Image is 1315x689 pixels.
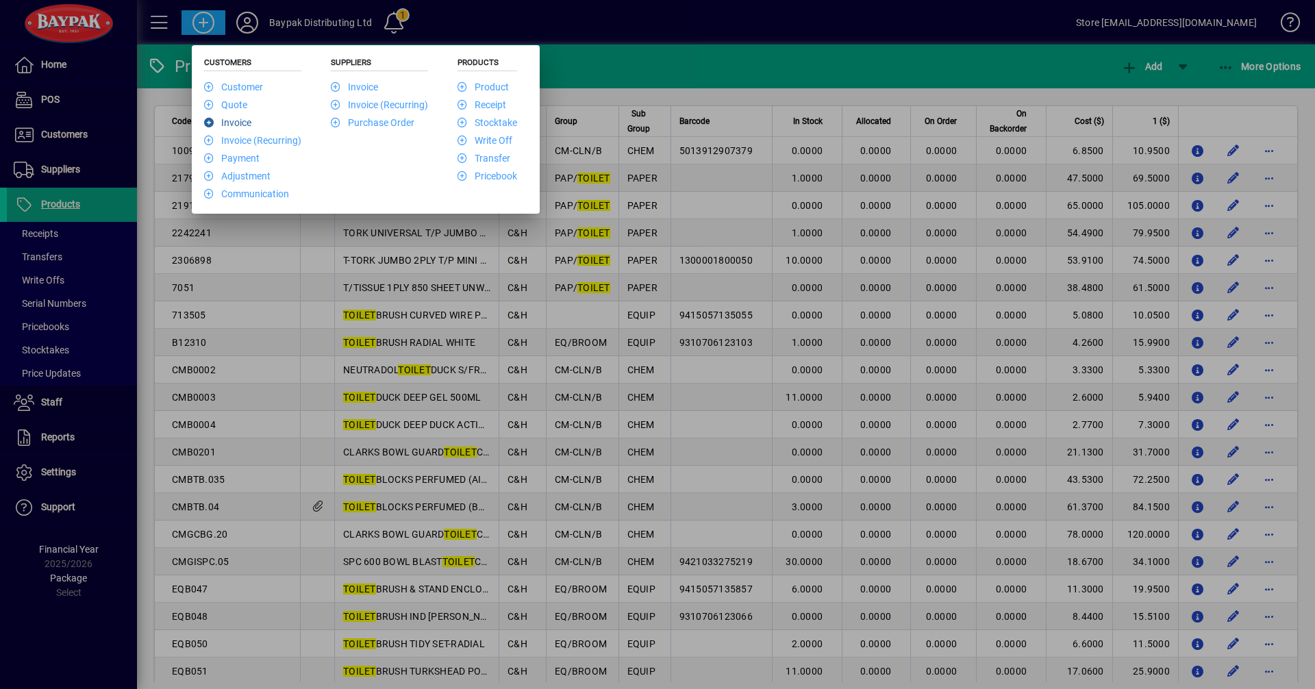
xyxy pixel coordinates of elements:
a: Pricebook [458,171,517,181]
a: Stocktake [458,117,517,128]
a: Quote [204,99,247,110]
a: Invoice [204,117,251,128]
h5: Customers [204,58,301,71]
h5: Suppliers [331,58,428,71]
a: Transfer [458,153,510,164]
a: Communication [204,188,289,199]
a: Customer [204,82,263,92]
a: Invoice [331,82,378,92]
a: Invoice (Recurring) [331,99,428,110]
a: Payment [204,153,260,164]
a: Invoice (Recurring) [204,135,301,146]
a: Write Off [458,135,512,146]
a: Product [458,82,509,92]
a: Receipt [458,99,506,110]
h5: Products [458,58,517,71]
a: Purchase Order [331,117,414,128]
a: Adjustment [204,171,271,181]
